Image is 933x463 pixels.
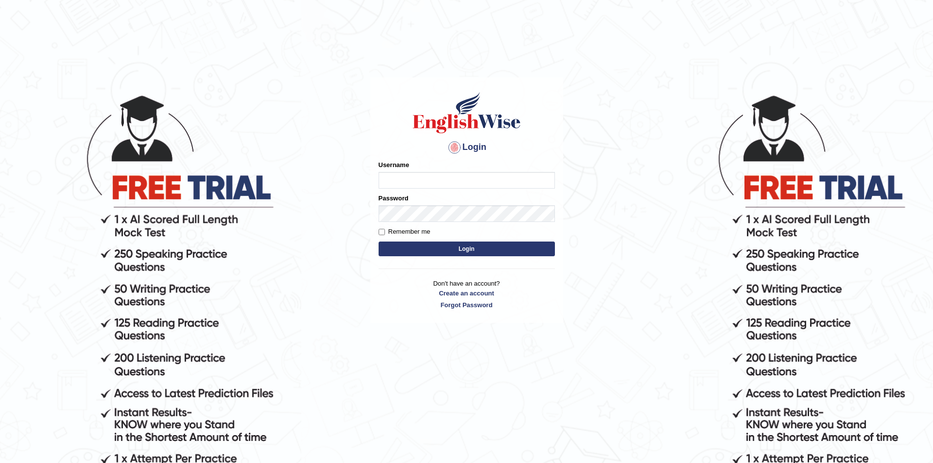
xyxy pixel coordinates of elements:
p: Don't have an account? [379,279,555,309]
button: Login [379,242,555,256]
a: Forgot Password [379,300,555,310]
img: Logo of English Wise sign in for intelligent practice with AI [411,91,523,135]
a: Create an account [379,289,555,298]
label: Password [379,194,408,203]
label: Username [379,160,409,170]
input: Remember me [379,229,385,235]
label: Remember me [379,227,431,237]
h4: Login [379,140,555,155]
